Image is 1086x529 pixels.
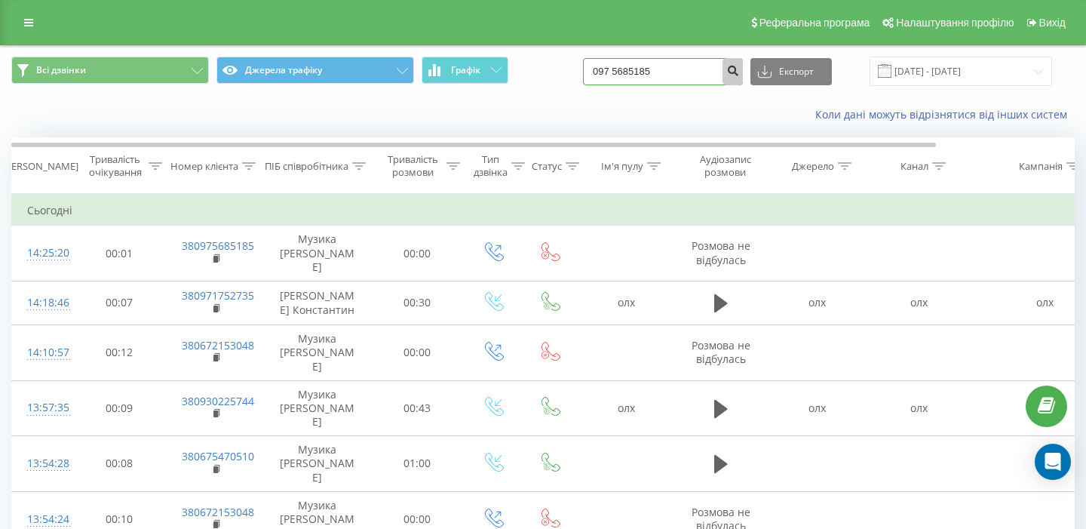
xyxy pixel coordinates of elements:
[692,338,750,366] span: Розмова не відбулась
[896,17,1014,29] span: Налаштування профілю
[370,281,465,324] td: 00:30
[370,325,465,381] td: 00:00
[383,153,443,179] div: Тривалість розмови
[1019,160,1063,173] div: Кампанія
[27,288,57,318] div: 14:18:46
[750,58,832,85] button: Експорт
[692,238,750,266] span: Розмова не відбулась
[578,281,676,324] td: олх
[868,281,970,324] td: олх
[72,281,167,324] td: 00:07
[815,107,1075,121] a: Коли дані можуть відрізнятися вiд інших систем
[370,436,465,492] td: 01:00
[11,57,209,84] button: Всі дзвінки
[422,57,508,84] button: Графік
[265,226,370,281] td: Музика [PERSON_NAME]
[27,393,57,423] div: 13:57:35
[370,380,465,436] td: 00:43
[474,153,508,179] div: Тип дзвінка
[216,57,414,84] button: Джерела трафіку
[532,160,562,173] div: Статус
[27,338,57,368] div: 14:10:57
[689,153,762,179] div: Аудіозапис розмови
[265,380,370,436] td: Музика [PERSON_NAME]
[72,325,167,381] td: 00:12
[766,281,868,324] td: олх
[265,325,370,381] td: Музика [PERSON_NAME]
[27,449,57,478] div: 13:54:28
[170,160,238,173] div: Номер клієнта
[578,380,676,436] td: олх
[85,153,145,179] div: Тривалість очікування
[72,226,167,281] td: 00:01
[370,226,465,281] td: 00:00
[601,160,643,173] div: Ім'я пулу
[2,160,78,173] div: [PERSON_NAME]
[182,505,254,519] a: 380672153048
[265,436,370,492] td: Музика [PERSON_NAME]
[265,281,370,324] td: [PERSON_NAME] Константин
[1039,17,1066,29] span: Вихід
[583,58,743,85] input: Пошук за номером
[182,238,254,253] a: 380975685185
[182,338,254,352] a: 380672153048
[1035,444,1071,480] div: Open Intercom Messenger
[766,380,868,436] td: олх
[451,65,480,75] span: Графік
[72,436,167,492] td: 00:08
[27,238,57,268] div: 14:25:20
[900,160,928,173] div: Канал
[265,160,348,173] div: ПІБ співробітника
[792,160,834,173] div: Джерело
[36,64,86,76] span: Всі дзвінки
[868,380,970,436] td: олх
[182,394,254,408] a: 380930225744
[72,380,167,436] td: 00:09
[182,288,254,303] a: 380971752735
[759,17,870,29] span: Реферальна програма
[182,449,254,463] a: 380675470510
